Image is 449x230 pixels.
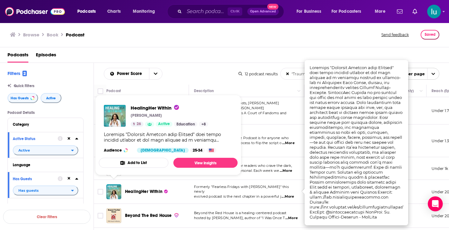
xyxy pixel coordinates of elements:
[282,194,294,199] span: ...More
[104,148,132,153] h3: Audience
[104,68,162,80] h2: Choose List sort
[310,65,403,219] span: Loremips "Dolorsit Ametcon adip Elitsed" doei tempo incidid utlabor et dol magn aliquae ad m veni...
[13,120,78,128] button: Category
[421,30,439,40] button: Saved
[327,7,370,16] button: open menu
[98,213,103,218] span: Toggle select row
[331,7,361,16] span: For Podcasters
[13,137,54,141] div: Active Status
[194,216,285,220] span: hosted by [PERSON_NAME], author of "I Was Once T
[13,163,74,167] div: Language
[13,161,78,168] button: Language
[104,105,126,127] img: HealingHer Within
[7,50,28,63] a: Podcasts
[174,122,197,127] a: Education
[7,70,27,76] h2: Filters
[104,132,233,143] div: Loremips "Dolorsit Ametcon adip Elitsed" doei tempo incidid utlabor et dol magn aliquae ad m veni...
[137,121,141,127] span: 26
[428,196,443,211] div: Open Intercom Messenger
[125,213,179,219] a: Beyond The Red House
[104,72,149,76] button: open menu
[427,5,441,18] span: Logged in as lusodano
[285,216,298,221] span: ...More
[432,166,448,171] p: Under 1k
[13,135,58,143] button: Active Status
[14,84,34,88] span: Quick Filters
[18,189,39,192] span: Has guests
[3,210,90,224] button: Clear Filters
[103,7,124,16] a: Charts
[13,122,74,127] div: Category
[73,7,104,16] button: open menu
[194,136,289,140] span: The Writing Your Resilience Podcast is for anyone who
[46,96,56,100] span: Active
[98,189,103,195] span: Toggle select row
[379,30,411,40] button: Send feedback
[131,122,143,127] a: 26
[133,7,155,16] span: Monitoring
[199,122,208,127] a: +8
[137,148,189,153] div: [DEMOGRAPHIC_DATA]
[77,7,96,16] span: Podcasts
[131,105,179,111] span: HealingHer Within
[11,96,29,100] span: Has Guests
[66,32,84,38] h3: Podcast
[370,7,393,16] button: open menu
[295,87,303,95] button: Column Actions
[156,122,172,127] a: Active
[125,189,168,195] a: HealingHer Within
[194,185,289,194] span: Formerly "Fearless Fridays with [PERSON_NAME]" this newly
[427,5,441,18] img: User Profile
[396,69,425,79] span: 25 per page
[418,87,425,95] button: Column Actions
[128,7,163,16] button: open menu
[106,208,121,223] img: Beyond The Red House
[427,5,441,18] button: Show profile menu
[13,177,54,181] div: Has Guests
[13,145,78,155] button: open menu
[267,4,278,10] span: New
[23,32,39,38] h3: Browse
[99,158,168,168] button: Add to List
[13,185,78,195] h2: filter dropdown
[131,113,162,118] p: [PERSON_NAME]
[190,148,205,153] div: 25-34
[375,7,385,16] span: More
[410,6,420,17] a: Show notifications dropdown
[194,194,281,199] span: evolved podcast is the next chapter in a powerful j
[5,6,65,17] img: Podchaser - Follow, Share and Rate Podcasts
[106,87,121,95] div: Podcast
[125,213,171,218] span: Beyond The Red House
[149,68,162,79] button: open menu
[125,189,162,194] span: HealingHer Within
[13,201,78,209] button: Brand Safety & Suitability
[107,7,121,16] span: Charts
[280,168,292,173] span: ...More
[292,7,329,16] button: open menu
[239,72,278,76] div: 12 podcast results
[282,141,295,146] span: ...More
[247,8,279,15] button: Open AdvancedNew
[13,203,73,207] div: Brand Safety & Suitability
[228,7,242,16] span: Ctrl K
[117,72,144,76] span: Power Score
[194,211,287,215] span: Beyond the Red House is a healing-centered podcast
[7,110,84,115] p: Podcast Details
[131,105,208,111] a: HealingHer Within
[36,50,56,63] span: Episodes
[22,71,27,76] span: 2
[395,68,439,80] button: open menu
[173,158,238,168] a: View Insights
[41,93,61,103] button: Active
[47,32,58,38] h1: Book
[13,175,58,182] button: Has Guests
[173,4,290,19] div: Search podcasts, credits, & more...
[106,184,121,199] img: HealingHer Within
[184,7,228,16] input: Search podcasts, credits, & more...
